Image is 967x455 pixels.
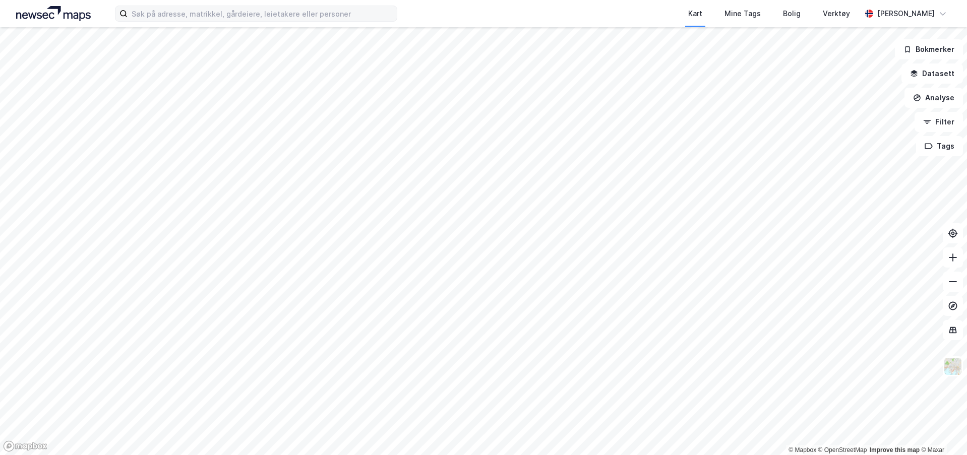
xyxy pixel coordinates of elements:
[877,8,935,20] div: [PERSON_NAME]
[783,8,801,20] div: Bolig
[823,8,850,20] div: Verktøy
[724,8,761,20] div: Mine Tags
[16,6,91,21] img: logo.a4113a55bc3d86da70a041830d287a7e.svg
[901,63,963,84] button: Datasett
[818,446,867,453] a: OpenStreetMap
[916,136,963,156] button: Tags
[688,8,702,20] div: Kart
[789,446,816,453] a: Mapbox
[943,357,962,376] img: Z
[915,112,963,132] button: Filter
[904,88,963,108] button: Analyse
[917,407,967,455] div: Kontrollprogram for chat
[3,440,47,452] a: Mapbox homepage
[128,6,397,21] input: Søk på adresse, matrikkel, gårdeiere, leietakere eller personer
[917,407,967,455] iframe: Chat Widget
[895,39,963,59] button: Bokmerker
[870,446,920,453] a: Improve this map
